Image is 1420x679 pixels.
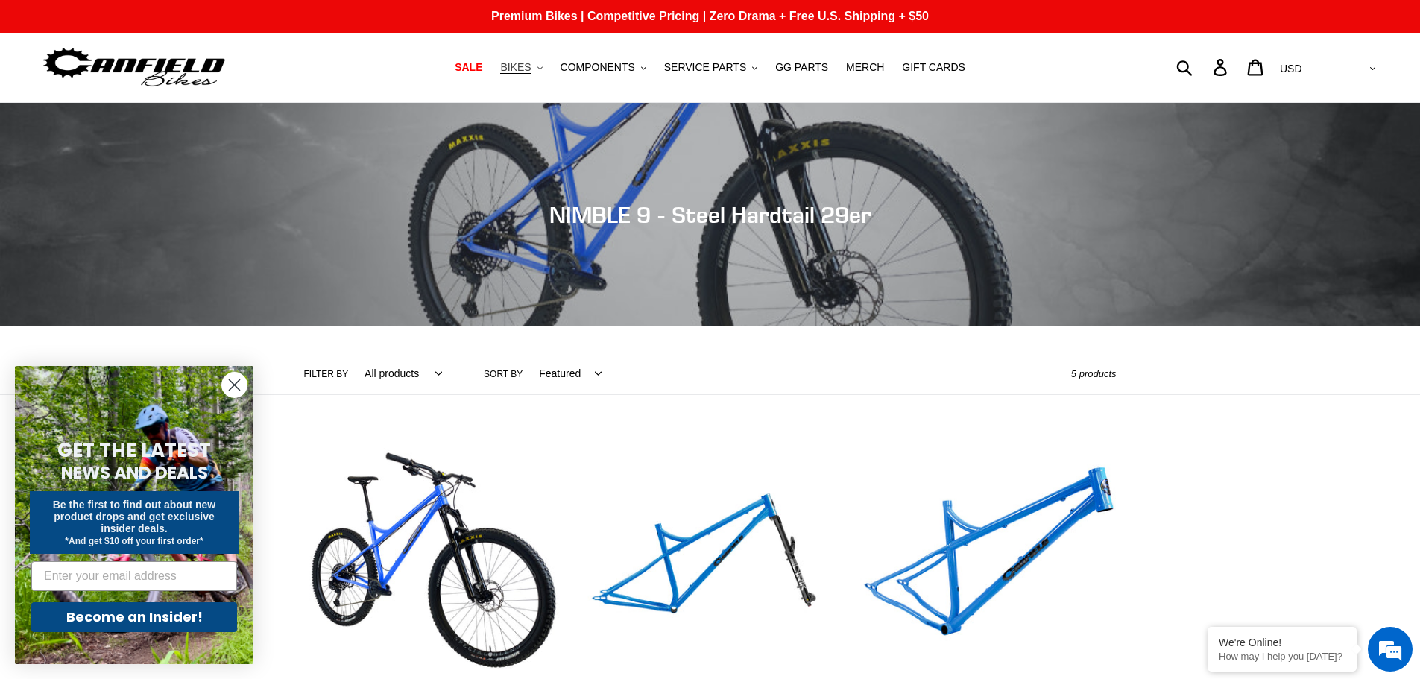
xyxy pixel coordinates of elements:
label: Sort by [484,367,523,381]
span: GIFT CARDS [902,61,965,74]
a: GG PARTS [768,57,836,78]
span: GG PARTS [775,61,828,74]
a: GIFT CARDS [894,57,973,78]
button: Close dialog [221,372,247,398]
img: Canfield Bikes [41,44,227,91]
span: NEWS AND DEALS [61,461,208,484]
span: MERCH [846,61,884,74]
label: Filter by [304,367,349,381]
span: *And get $10 off your first order* [65,536,203,546]
span: GET THE LATEST [57,437,211,464]
span: 5 products [1071,368,1117,379]
button: COMPONENTS [553,57,654,78]
span: SALE [455,61,482,74]
button: Become an Insider! [31,602,237,632]
input: Search [1184,51,1222,83]
input: Enter your email address [31,561,237,591]
div: We're Online! [1219,637,1345,648]
p: How may I help you today? [1219,651,1345,662]
span: COMPONENTS [561,61,635,74]
span: Be the first to find out about new product drops and get exclusive insider deals. [53,499,216,534]
a: MERCH [839,57,892,78]
span: NIMBLE 9 - Steel Hardtail 29er [549,201,871,228]
a: SALE [447,57,490,78]
button: BIKES [493,57,549,78]
button: SERVICE PARTS [657,57,765,78]
span: BIKES [500,61,531,74]
span: SERVICE PARTS [664,61,746,74]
